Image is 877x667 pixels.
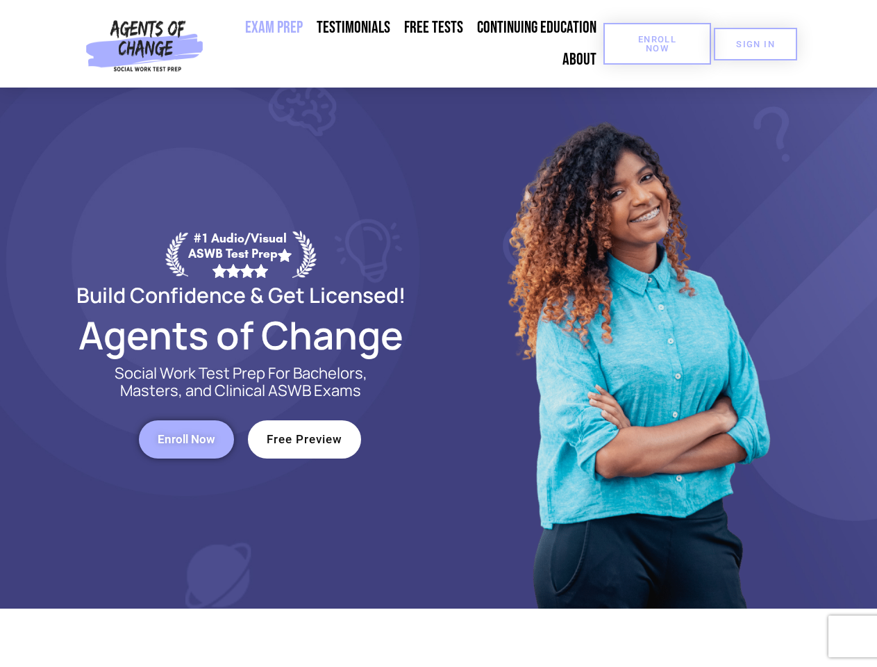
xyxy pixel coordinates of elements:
a: Free Preview [248,420,361,459]
span: Free Preview [267,434,342,445]
h2: Build Confidence & Get Licensed! [43,285,439,305]
a: Enroll Now [139,420,234,459]
a: SIGN IN [714,28,797,60]
p: Social Work Test Prep For Bachelors, Masters, and Clinical ASWB Exams [99,365,383,400]
span: Enroll Now [158,434,215,445]
h2: Agents of Change [43,319,439,351]
a: Free Tests [397,12,470,44]
a: About [556,44,603,76]
div: #1 Audio/Visual ASWB Test Prep [188,231,292,277]
span: Enroll Now [626,35,689,53]
a: Testimonials [310,12,397,44]
a: Enroll Now [603,23,711,65]
a: Exam Prep [238,12,310,44]
a: Continuing Education [470,12,603,44]
nav: Menu [209,12,603,76]
span: SIGN IN [736,40,775,49]
img: Website Image 1 (1) [498,88,776,609]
